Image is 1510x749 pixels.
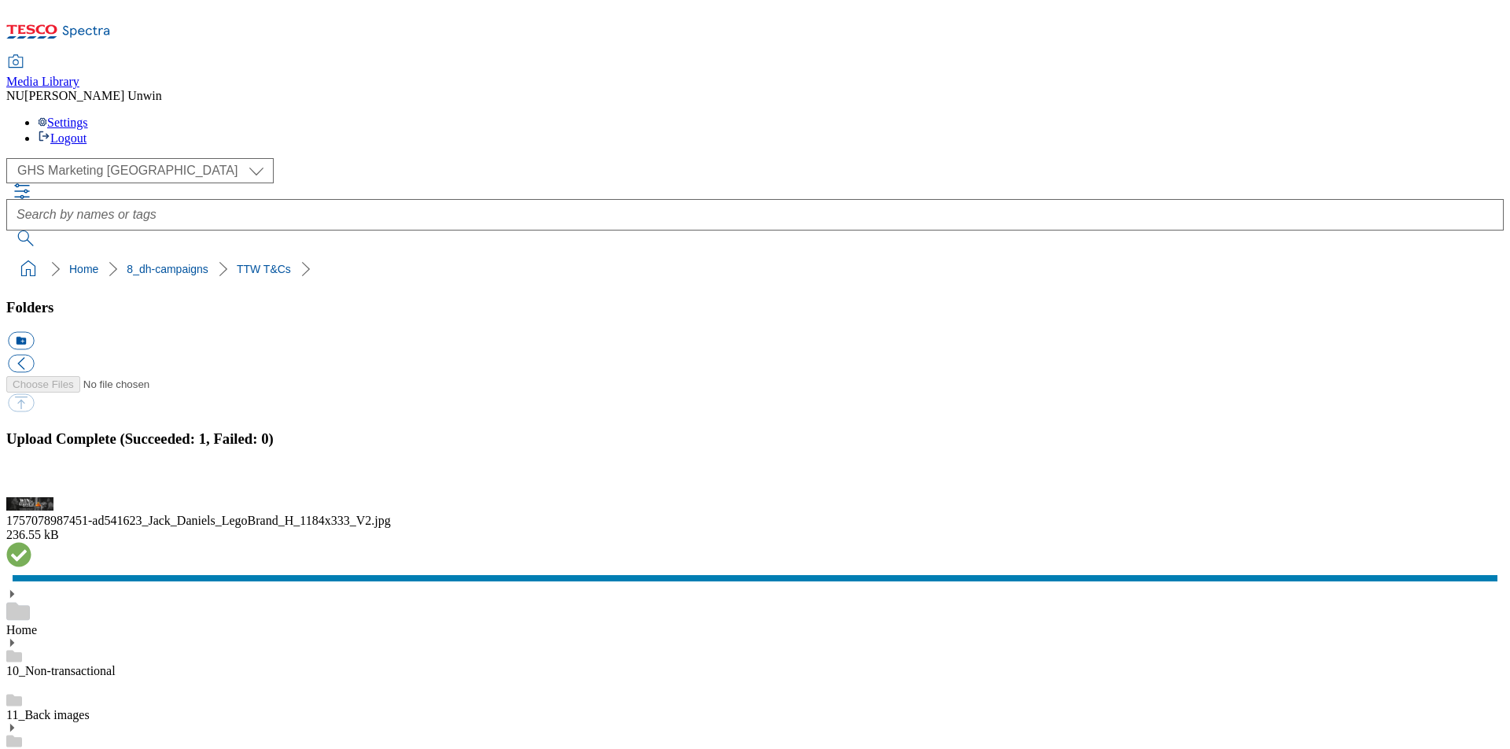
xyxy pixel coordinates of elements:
a: Logout [38,131,87,145]
span: NU [6,89,24,102]
div: 1757078987451-ad541623_Jack_Daniels_LegoBrand_H_1184x333_V2.jpg [6,514,1504,528]
a: TTW T&Cs [237,263,291,275]
a: 8_dh-campaigns [127,263,208,275]
a: 11_Back images [6,708,90,721]
img: preview [6,497,53,511]
a: Media Library [6,56,79,89]
span: Media Library [6,75,79,88]
a: 10_Non-transactional [6,664,116,677]
a: home [16,256,41,282]
nav: breadcrumb [6,254,1504,284]
div: 236.55 kB [6,528,1504,542]
a: Home [6,623,37,636]
a: Home [69,263,98,275]
input: Search by names or tags [6,199,1504,231]
a: Settings [38,116,88,129]
h3: Folders [6,299,1504,316]
h3: Upload Complete (Succeeded: 1, Failed: 0) [6,430,1504,448]
span: [PERSON_NAME] Unwin [24,89,162,102]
